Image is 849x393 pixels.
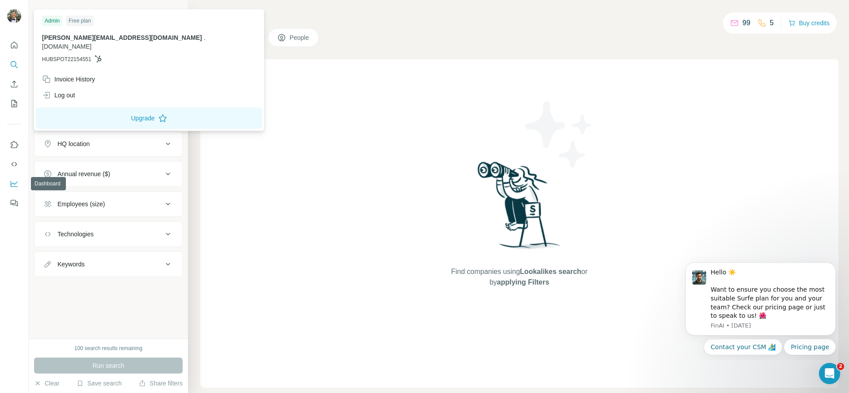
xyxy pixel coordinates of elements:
button: HQ location [34,133,182,154]
button: Dashboard [7,176,21,192]
button: Use Surfe API [7,156,21,172]
iframe: Intercom live chat [819,363,840,384]
button: Employees (size) [34,193,182,215]
span: applying Filters [497,278,549,286]
button: Hide [154,5,188,19]
img: Surfe Illustration - Stars [520,95,599,174]
span: 2 [837,363,844,370]
div: Employees (size) [57,200,105,208]
div: Log out [42,91,75,100]
img: Avatar [7,9,21,23]
div: Annual revenue ($) [57,170,110,178]
button: Share filters [139,379,183,388]
iframe: Intercom notifications message [672,254,849,360]
span: . [204,34,206,41]
span: Find companies using or by [448,266,590,288]
span: People [290,33,310,42]
button: Use Surfe on LinkedIn [7,137,21,153]
div: New search [34,8,62,16]
div: Invoice History [42,75,95,84]
button: Search [7,57,21,73]
button: Feedback [7,195,21,211]
span: [PERSON_NAME][EMAIL_ADDRESS][DOMAIN_NAME] [42,34,202,41]
div: Free plan [66,15,94,26]
button: Annual revenue ($) [34,163,182,185]
p: 5 [770,18,774,28]
div: Technologies [57,230,94,239]
button: Keywords [34,254,182,275]
div: Keywords [57,260,84,269]
div: HQ location [57,139,90,148]
button: Upgrade [36,108,262,129]
button: Clear [34,379,59,388]
span: HUBSPOT22154551 [42,55,91,63]
div: 100 search results remaining [74,344,142,352]
button: Quick start [7,37,21,53]
button: Save search [76,379,122,388]
button: Technologies [34,223,182,245]
button: Enrich CSV [7,76,21,92]
span: [DOMAIN_NAME] [42,43,92,50]
span: Lookalikes search [520,268,581,275]
div: Admin [42,15,62,26]
img: Surfe Illustration - Woman searching with binoculars [474,159,566,258]
button: Buy credits [788,17,830,29]
p: 99 [742,18,750,28]
button: My lists [7,96,21,112]
h4: Search [200,11,838,23]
